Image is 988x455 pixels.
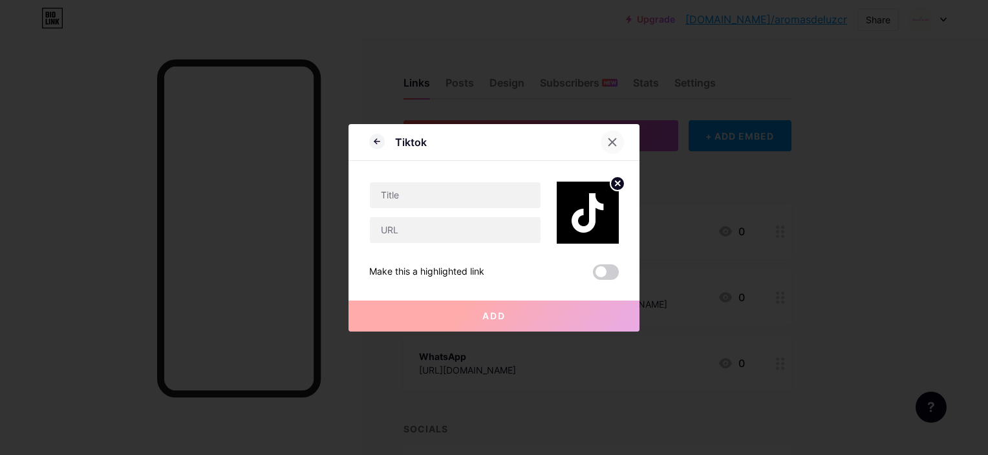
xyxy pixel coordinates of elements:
div: Make this a highlighted link [369,264,484,280]
img: link_thumbnail [557,182,619,244]
span: Add [482,310,506,321]
input: Title [370,182,541,208]
div: Tiktok [395,134,427,150]
button: Add [349,301,639,332]
input: URL [370,217,541,243]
